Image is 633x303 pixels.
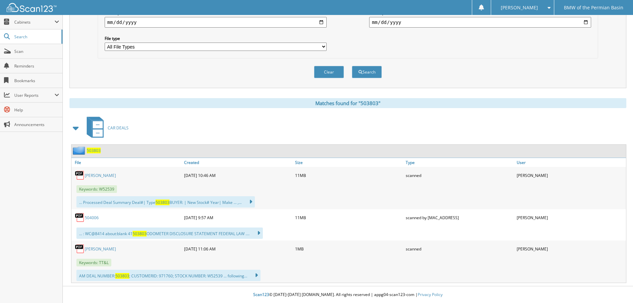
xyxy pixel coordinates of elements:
[76,227,263,239] div: ... : WC@8414 about:blank 41 ODOMETER DISCLOSURE STATEMENT FEDERAL LAW ....
[293,211,404,224] div: 11MB
[76,185,117,193] span: Keywords: W52539
[418,292,443,297] a: Privacy Policy
[14,63,59,69] span: Reminders
[85,215,99,221] a: 504006
[515,169,626,182] div: [PERSON_NAME]
[73,146,87,155] img: folder2.png
[14,107,59,113] span: Help
[515,158,626,167] a: User
[293,158,404,167] a: Size
[14,34,58,40] span: Search
[293,169,404,182] div: 11MB
[14,19,54,25] span: Cabinets
[14,92,54,98] span: User Reports
[352,66,382,78] button: Search
[404,158,515,167] a: Type
[7,3,56,12] img: scan123-logo-white.svg
[600,271,633,303] iframe: Chat Widget
[115,273,129,279] span: 503803
[14,78,59,83] span: Bookmarks
[14,49,59,54] span: Scan
[564,6,623,10] span: BMW of the Permian Basin
[83,115,129,141] a: CAR DEALS
[182,211,293,224] div: [DATE] 9:57 AM
[369,17,591,28] input: end
[87,148,101,153] a: 503803
[75,244,85,254] img: PDF.png
[404,211,515,224] div: scanned by [MAC_ADDRESS]
[404,169,515,182] div: scanned
[293,242,404,255] div: 1MB
[404,242,515,255] div: scanned
[501,6,538,10] span: [PERSON_NAME]
[156,200,169,205] span: 503803
[105,36,327,41] label: File type
[76,259,111,266] span: Keywords: TT&L
[182,158,293,167] a: Created
[71,158,182,167] a: File
[76,196,255,208] div: ... Processed Deal Summary Deal#| Type BUYER: | New Stock# Year| Make ... ,...
[69,98,626,108] div: Matches found for "503803"
[76,270,261,281] div: AM DEAL NUMBER: ; CUSTOMERID: 971760; STOCK NUMBER: W52539 ... following...
[14,122,59,127] span: Announcements
[63,287,633,303] div: © [DATE]-[DATE] [DOMAIN_NAME]. All rights reserved | appg04-scan123-com |
[75,213,85,223] img: PDF.png
[182,169,293,182] div: [DATE] 10:46 AM
[182,242,293,255] div: [DATE] 11:06 AM
[108,125,129,131] span: CAR DEALS
[105,17,327,28] input: start
[85,246,116,252] a: [PERSON_NAME]
[515,242,626,255] div: [PERSON_NAME]
[75,170,85,180] img: PDF.png
[515,211,626,224] div: [PERSON_NAME]
[85,173,116,178] a: [PERSON_NAME]
[133,231,147,236] span: 503803
[253,292,269,297] span: Scan123
[314,66,344,78] button: Clear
